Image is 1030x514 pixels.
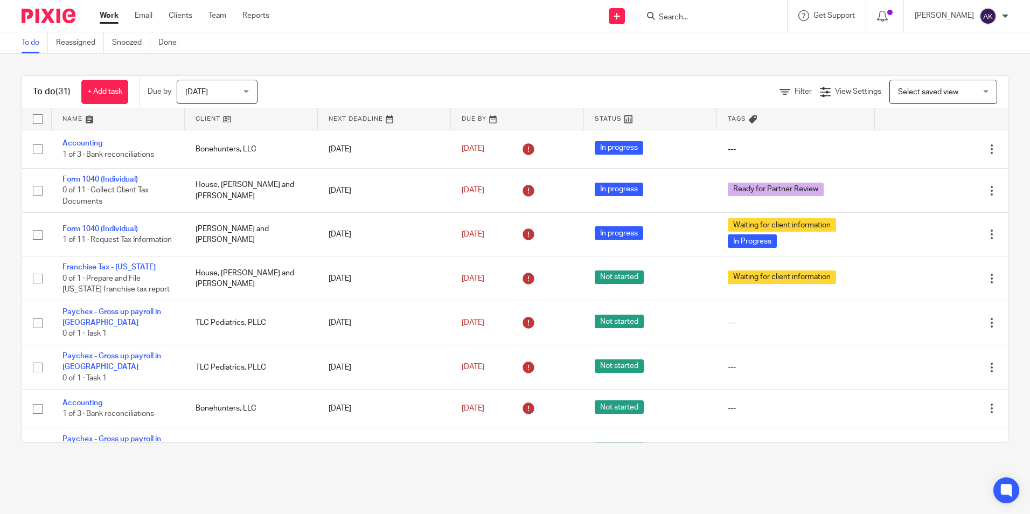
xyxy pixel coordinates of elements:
[318,428,451,472] td: [DATE]
[185,88,208,96] span: [DATE]
[898,88,958,96] span: Select saved view
[728,144,864,155] div: ---
[148,86,171,97] p: Due by
[462,275,484,282] span: [DATE]
[62,308,161,327] a: Paychex - Gross up payroll in [GEOGRAPHIC_DATA]
[318,168,451,212] td: [DATE]
[62,374,107,382] span: 0 of 1 · Task 1
[318,390,451,428] td: [DATE]
[595,442,644,455] span: Not started
[185,168,318,212] td: House, [PERSON_NAME] and [PERSON_NAME]
[22,32,48,53] a: To do
[158,32,185,53] a: Done
[62,151,154,158] span: 1 of 3 · Bank reconciliations
[795,88,812,95] span: Filter
[728,234,777,248] span: In Progress
[462,319,484,327] span: [DATE]
[112,32,150,53] a: Snoozed
[318,301,451,345] td: [DATE]
[728,362,864,373] div: ---
[728,403,864,414] div: ---
[462,231,484,238] span: [DATE]
[242,10,269,21] a: Reports
[185,390,318,428] td: Bonehunters, LLC
[55,87,71,96] span: (31)
[62,225,138,233] a: Form 1040 (Individual)
[979,8,997,25] img: svg%3E
[185,345,318,390] td: TLC Pediatrics, PLLC
[462,363,484,371] span: [DATE]
[728,218,836,232] span: Waiting for client information
[728,317,864,328] div: ---
[728,270,836,284] span: Waiting for client information
[62,187,149,206] span: 0 of 11 · Collect Client Tax Documents
[318,256,451,301] td: [DATE]
[62,330,107,338] span: 0 of 1 · Task 1
[135,10,152,21] a: Email
[62,275,170,294] span: 0 of 1 · Prepare and File [US_STATE] franchise tax report
[595,270,644,284] span: Not started
[595,400,644,414] span: Not started
[100,10,119,21] a: Work
[462,186,484,194] span: [DATE]
[62,176,138,183] a: Form 1040 (Individual)
[318,130,451,168] td: [DATE]
[595,359,644,373] span: Not started
[318,345,451,390] td: [DATE]
[56,32,104,53] a: Reassigned
[62,140,102,147] a: Accounting
[208,10,226,21] a: Team
[169,10,192,21] a: Clients
[62,237,172,244] span: 1 of 11 · Request Tax Information
[915,10,974,21] p: [PERSON_NAME]
[22,9,75,23] img: Pixie
[185,256,318,301] td: House, [PERSON_NAME] and [PERSON_NAME]
[185,428,318,472] td: TLC Pediatrics, PLLC
[62,399,102,407] a: Accounting
[462,405,484,412] span: [DATE]
[185,213,318,256] td: [PERSON_NAME] and [PERSON_NAME]
[462,145,484,153] span: [DATE]
[185,130,318,168] td: Bonehunters, LLC
[728,183,824,196] span: Ready for Partner Review
[595,315,644,328] span: Not started
[185,301,318,345] td: TLC Pediatrics, PLLC
[835,88,881,95] span: View Settings
[62,411,154,418] span: 1 of 3 · Bank reconciliations
[33,86,71,98] h1: To do
[658,13,755,23] input: Search
[81,80,128,104] a: + Add task
[595,226,643,240] span: In progress
[318,213,451,256] td: [DATE]
[62,352,161,371] a: Paychex - Gross up payroll in [GEOGRAPHIC_DATA]
[595,141,643,155] span: In progress
[62,263,156,271] a: Franchise Tax - [US_STATE]
[813,12,855,19] span: Get Support
[728,116,746,122] span: Tags
[62,435,161,454] a: Paychex - Gross up payroll in [GEOGRAPHIC_DATA]
[595,183,643,196] span: In progress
